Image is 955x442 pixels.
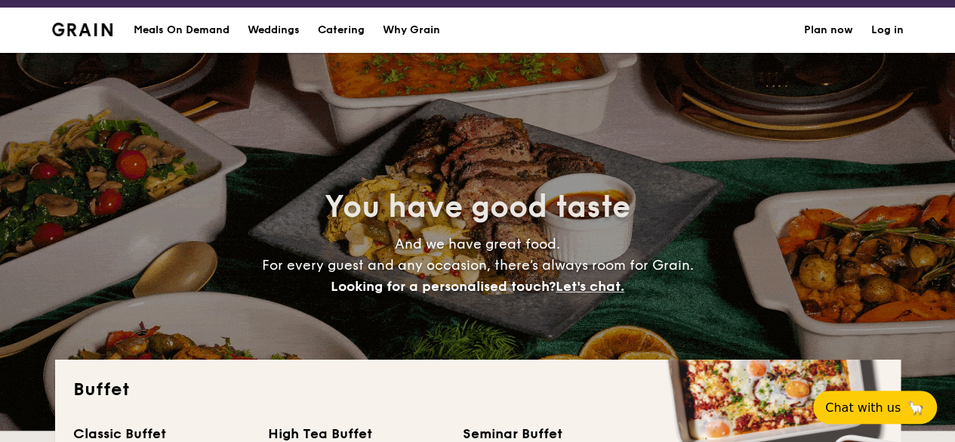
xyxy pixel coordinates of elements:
[73,378,883,402] h2: Buffet
[248,8,300,53] div: Weddings
[52,23,113,36] a: Logotype
[907,399,925,416] span: 🦙
[813,391,937,424] button: Chat with us🦙
[331,278,556,295] span: Looking for a personalised touch?
[871,8,904,53] a: Log in
[134,8,230,53] div: Meals On Demand
[125,8,239,53] a: Meals On Demand
[825,400,901,415] span: Chat with us
[556,278,624,295] span: Let's chat.
[318,8,365,53] h1: Catering
[374,8,449,53] a: Why Grain
[239,8,309,53] a: Weddings
[52,23,113,36] img: Grain
[383,8,440,53] div: Why Grain
[804,8,853,53] a: Plan now
[309,8,374,53] a: Catering
[262,236,694,295] span: And we have great food. For every guest and any occasion, there’s always room for Grain.
[325,189,630,225] span: You have good taste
